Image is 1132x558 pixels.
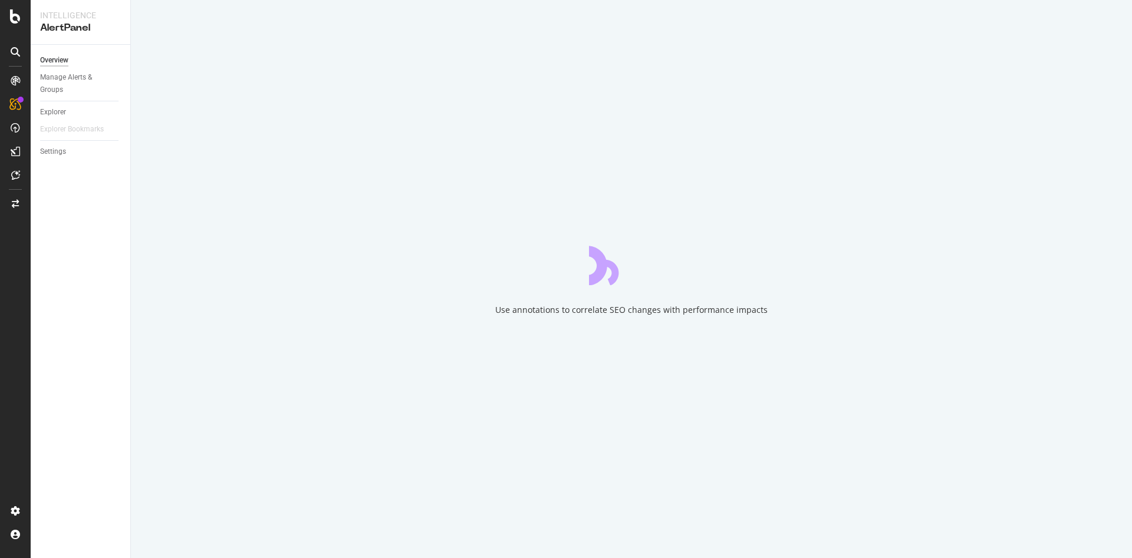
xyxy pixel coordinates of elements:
div: AlertPanel [40,21,121,35]
a: Settings [40,146,122,158]
div: Intelligence [40,9,121,21]
div: Manage Alerts & Groups [40,71,111,96]
a: Explorer Bookmarks [40,123,116,136]
a: Manage Alerts & Groups [40,71,122,96]
div: Settings [40,146,66,158]
div: Overview [40,54,68,67]
div: Explorer [40,106,66,118]
div: animation [589,243,674,285]
div: Use annotations to correlate SEO changes with performance impacts [495,304,768,316]
a: Explorer [40,106,122,118]
a: Overview [40,54,122,67]
div: Explorer Bookmarks [40,123,104,136]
